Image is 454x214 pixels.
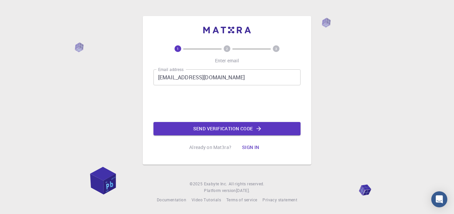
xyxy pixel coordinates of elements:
[236,187,250,194] a: [DATE].
[229,181,264,187] span: All rights reserved.
[192,197,221,203] a: Video Tutorials
[226,197,257,202] span: Terms of service
[262,197,297,202] span: Privacy statement
[275,46,277,51] text: 3
[262,197,297,203] a: Privacy statement
[158,67,184,72] label: Email address
[176,91,278,117] iframe: reCAPTCHA
[215,57,239,64] p: Enter email
[226,197,257,203] a: Terms of service
[237,141,265,154] button: Sign in
[190,181,204,187] span: © 2025
[431,191,447,207] div: Open Intercom Messenger
[236,188,250,193] span: [DATE] .
[192,197,221,202] span: Video Tutorials
[204,181,227,187] a: Exabyte Inc.
[177,46,179,51] text: 1
[157,197,186,203] a: Documentation
[189,144,231,151] p: Already on Mat3ra?
[157,197,186,202] span: Documentation
[204,187,236,194] span: Platform version
[226,46,228,51] text: 2
[204,181,227,186] span: Exabyte Inc.
[153,122,301,135] button: Send verification code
